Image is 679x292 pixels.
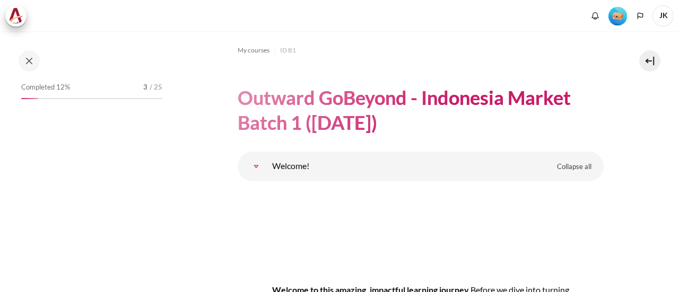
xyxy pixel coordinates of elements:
span: ID B1 [280,46,296,55]
a: Architeck Architeck [5,5,32,26]
div: Level #1 [608,6,627,25]
div: Show notification window with no new notifications [587,8,603,24]
button: Languages [632,8,648,24]
span: Completed 12% [21,82,70,93]
a: ID B1 [280,44,296,57]
span: Collapse all [557,162,591,172]
h1: Outward GoBeyond - Indonesia Market Batch 1 ([DATE]) [238,85,604,135]
img: Level #1 [608,7,627,25]
a: User menu [652,5,674,26]
a: Welcome! [246,156,267,177]
div: 12% [21,98,38,99]
a: My courses [238,44,269,57]
a: Level #1 [604,6,631,25]
span: My courses [238,46,269,55]
img: Architeck [8,8,23,24]
a: Collapse all [549,158,599,176]
span: / 25 [150,82,162,93]
span: JK [652,5,674,26]
span: 3 [143,82,147,93]
nav: Navigation bar [238,42,604,59]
